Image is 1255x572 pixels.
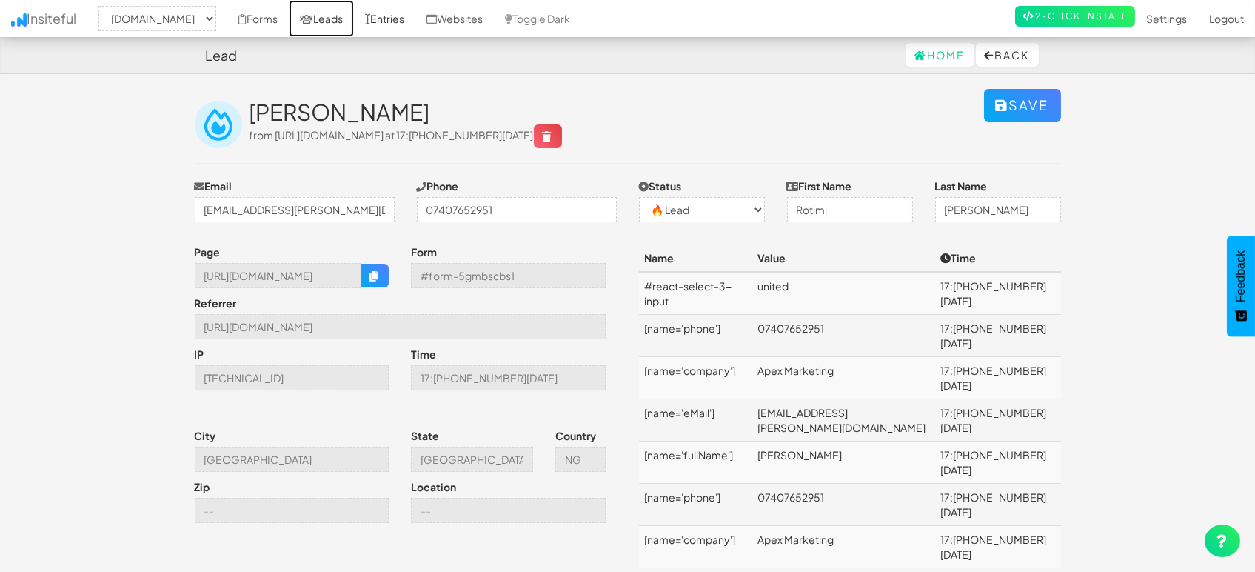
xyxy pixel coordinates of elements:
[752,315,934,357] td: 07407652951
[935,197,1061,222] input: Doe
[195,498,389,523] input: --
[195,101,242,148] img: insiteful-lead.png
[752,272,934,315] td: united
[752,245,934,272] th: Value
[11,13,27,27] img: icon.png
[752,357,934,399] td: Apex Marketing
[934,357,1060,399] td: 17:[PHONE_NUMBER][DATE]
[787,197,913,222] input: John
[639,526,752,568] td: [name='company']
[934,245,1060,272] th: Time
[934,272,1060,315] td: 17:[PHONE_NUMBER][DATE]
[934,315,1060,357] td: 17:[PHONE_NUMBER][DATE]
[1234,250,1248,302] span: Feedback
[195,245,221,259] label: Page
[250,128,562,142] span: from [URL][DOMAIN_NAME] at 17:[PHONE_NUMBER][DATE]
[411,447,533,472] input: --
[411,365,606,390] input: --
[195,447,389,472] input: --
[411,498,606,523] input: --
[639,272,752,315] td: #react-select-3-input
[417,197,617,222] input: (123)-456-7890
[639,245,752,272] th: Name
[906,43,974,67] a: Home
[195,365,389,390] input: --
[639,315,752,357] td: [name='phone']
[639,179,682,193] label: Status
[195,263,362,288] input: --
[411,479,456,494] label: Location
[195,197,395,222] input: j@doe.com
[195,347,204,362] label: IP
[195,479,210,494] label: Zip
[639,399,752,442] td: [name='eMail']
[411,263,606,288] input: --
[934,399,1060,442] td: 17:[PHONE_NUMBER][DATE]
[934,484,1060,526] td: 17:[PHONE_NUMBER][DATE]
[976,43,1039,67] button: Back
[934,442,1060,484] td: 17:[PHONE_NUMBER][DATE]
[1015,6,1135,27] a: 2-Click Install
[752,442,934,484] td: [PERSON_NAME]
[206,48,238,63] h4: Lead
[639,357,752,399] td: [name='company']
[934,526,1060,568] td: 17:[PHONE_NUMBER][DATE]
[1227,236,1255,336] button: Feedback - Show survey
[250,100,984,124] h2: [PERSON_NAME]
[411,347,436,362] label: Time
[411,245,437,259] label: Form
[752,484,934,526] td: 07407652951
[195,179,232,193] label: Email
[935,179,988,193] label: Last Name
[555,447,606,472] input: --
[411,428,439,443] label: State
[787,179,852,193] label: First Name
[639,484,752,526] td: [name='phone']
[195,314,606,339] input: --
[984,89,1061,122] button: Save
[195,296,237,310] label: Referrer
[752,399,934,442] td: [EMAIL_ADDRESS][PERSON_NAME][DOMAIN_NAME]
[417,179,459,193] label: Phone
[555,428,596,443] label: Country
[195,428,216,443] label: City
[752,526,934,568] td: Apex Marketing
[639,442,752,484] td: [name='fullName']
